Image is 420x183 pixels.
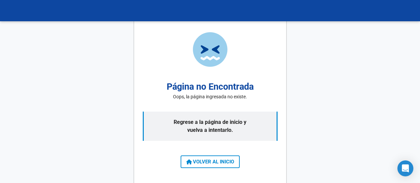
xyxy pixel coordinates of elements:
[173,93,247,100] p: Oops, la página ingresada no existe.
[167,80,254,94] h2: Página no Encontrada
[193,32,227,67] img: page-not-found
[397,160,413,176] div: Open Intercom Messenger
[181,155,240,168] button: VOLVER AL INICIO
[186,159,234,165] span: VOLVER AL INICIO
[143,112,278,141] p: Regrese a la página de inicio y vuelva a intentarlo.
